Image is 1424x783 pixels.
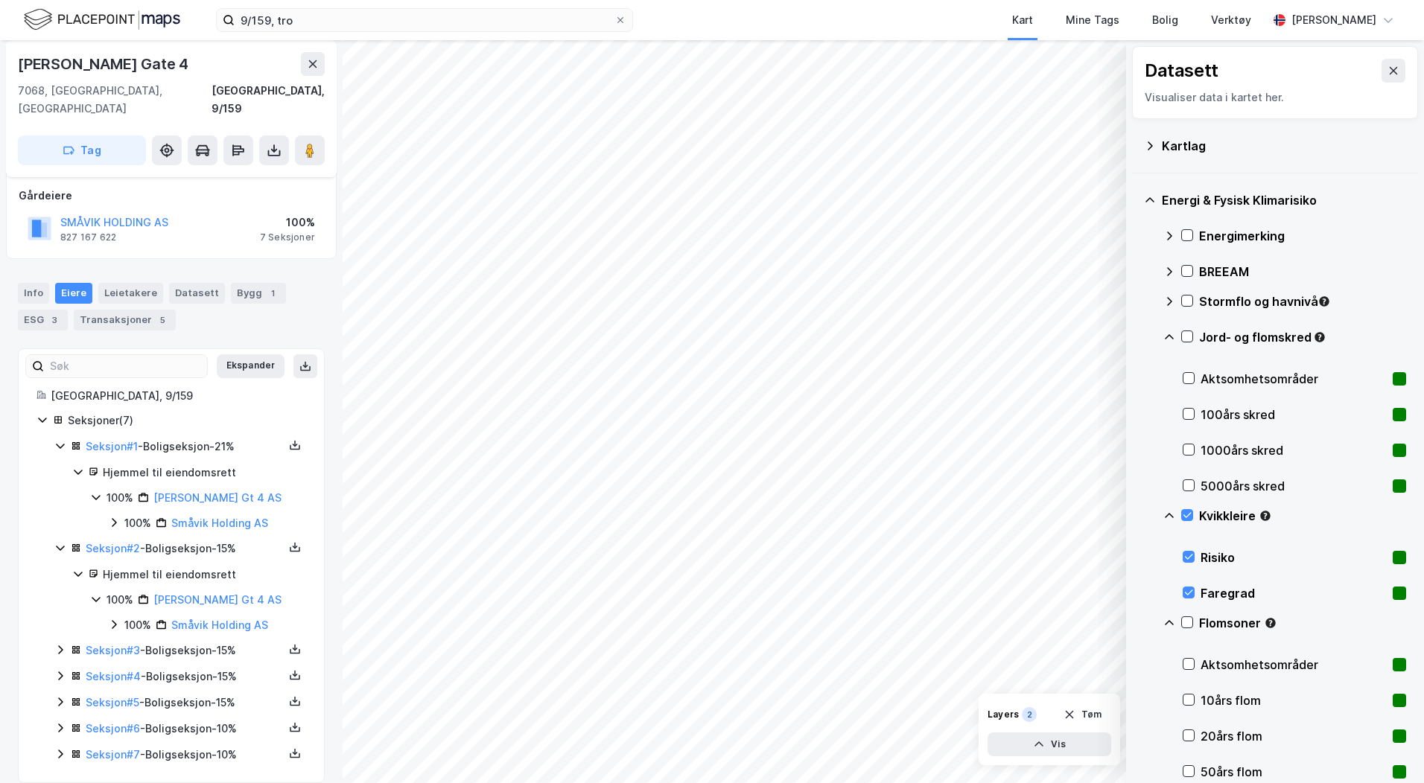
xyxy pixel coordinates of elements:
[1162,137,1406,155] div: Kartlag
[74,310,176,330] div: Transaksjoner
[124,616,151,634] div: 100%
[18,310,68,330] div: ESG
[1066,11,1119,29] div: Mine Tags
[1201,370,1387,388] div: Aktsomhetsområder
[86,720,284,738] div: - Boligseksjon - 10%
[1199,227,1406,245] div: Energimerking
[1259,509,1272,522] div: Tooltip anchor
[86,748,140,761] a: Seksjon#7
[1145,89,1405,106] div: Visualiser data i kartet her.
[169,283,225,304] div: Datasett
[265,286,280,301] div: 1
[1054,703,1111,726] button: Tøm
[103,566,306,584] div: Hjemmel til eiendomsrett
[1264,616,1277,630] div: Tooltip anchor
[1022,707,1037,722] div: 2
[86,642,284,659] div: - Boligseksjon - 15%
[103,464,306,482] div: Hjemmel til eiendomsrett
[235,9,614,31] input: Søk på adresse, matrikkel, gårdeiere, leietakere eller personer
[1317,295,1331,308] div: Tooltip anchor
[1350,712,1424,783] div: Kontrollprogram for chat
[1201,477,1387,495] div: 5000års skred
[1201,406,1387,424] div: 100års skred
[1199,614,1406,632] div: Flomsoner
[86,746,284,764] div: - Boligseksjon - 10%
[86,694,284,712] div: - Boligseksjon - 15%
[231,283,286,304] div: Bygg
[988,709,1019,720] div: Layers
[1199,507,1406,525] div: Kvikkleire
[18,52,191,76] div: [PERSON_NAME] Gate 4
[1199,328,1406,346] div: Jord- og flomskred
[1201,763,1387,781] div: 50års flom
[98,283,163,304] div: Leietakere
[1201,441,1387,459] div: 1000års skred
[68,412,306,429] div: Seksjoner ( 7 )
[1291,11,1376,29] div: [PERSON_NAME]
[19,187,324,205] div: Gårdeiere
[1201,691,1387,709] div: 10års flom
[124,514,151,532] div: 100%
[1152,11,1178,29] div: Bolig
[1201,656,1387,674] div: Aktsomhetsområder
[18,283,49,304] div: Info
[155,313,170,327] div: 5
[1201,584,1387,602] div: Faregrad
[217,354,285,378] button: Ekspander
[24,7,180,33] img: logo.f888ab2527a4732fd821a326f86c7f29.svg
[171,619,268,631] a: Småvik Holding AS
[86,644,140,656] a: Seksjon#3
[86,722,140,735] a: Seksjon#6
[988,732,1111,756] button: Vis
[1145,59,1218,83] div: Datasett
[1199,263,1406,281] div: BREEAM
[18,135,146,165] button: Tag
[1162,191,1406,209] div: Energi & Fysisk Klimarisiko
[107,489,133,507] div: 100%
[1211,11,1251,29] div: Verktøy
[1012,11,1033,29] div: Kart
[55,283,92,304] div: Eiere
[86,438,284,456] div: - Boligseksjon - 21%
[44,355,207,377] input: Søk
[86,540,284,557] div: - Boligseksjon - 15%
[260,231,315,243] div: 7 Seksjoner
[86,696,139,709] a: Seksjon#5
[153,491,282,504] a: [PERSON_NAME] Gt 4 AS
[86,668,284,685] div: - Boligseksjon - 15%
[86,440,138,453] a: Seksjon#1
[1313,330,1326,344] div: Tooltip anchor
[47,313,62,327] div: 3
[60,231,116,243] div: 827 167 622
[153,593,282,606] a: [PERSON_NAME] Gt 4 AS
[1201,727,1387,745] div: 20års flom
[260,214,315,231] div: 100%
[212,82,325,118] div: [GEOGRAPHIC_DATA], 9/159
[171,517,268,529] a: Småvik Holding AS
[1350,712,1424,783] iframe: Chat Widget
[86,542,140,555] a: Seksjon#2
[18,82,212,118] div: 7068, [GEOGRAPHIC_DATA], [GEOGRAPHIC_DATA]
[1199,293,1406,310] div: Stormflo og havnivå
[107,591,133,609] div: 100%
[51,387,306,405] div: [GEOGRAPHIC_DATA], 9/159
[1201,549,1387,566] div: Risiko
[86,670,141,683] a: Seksjon#4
